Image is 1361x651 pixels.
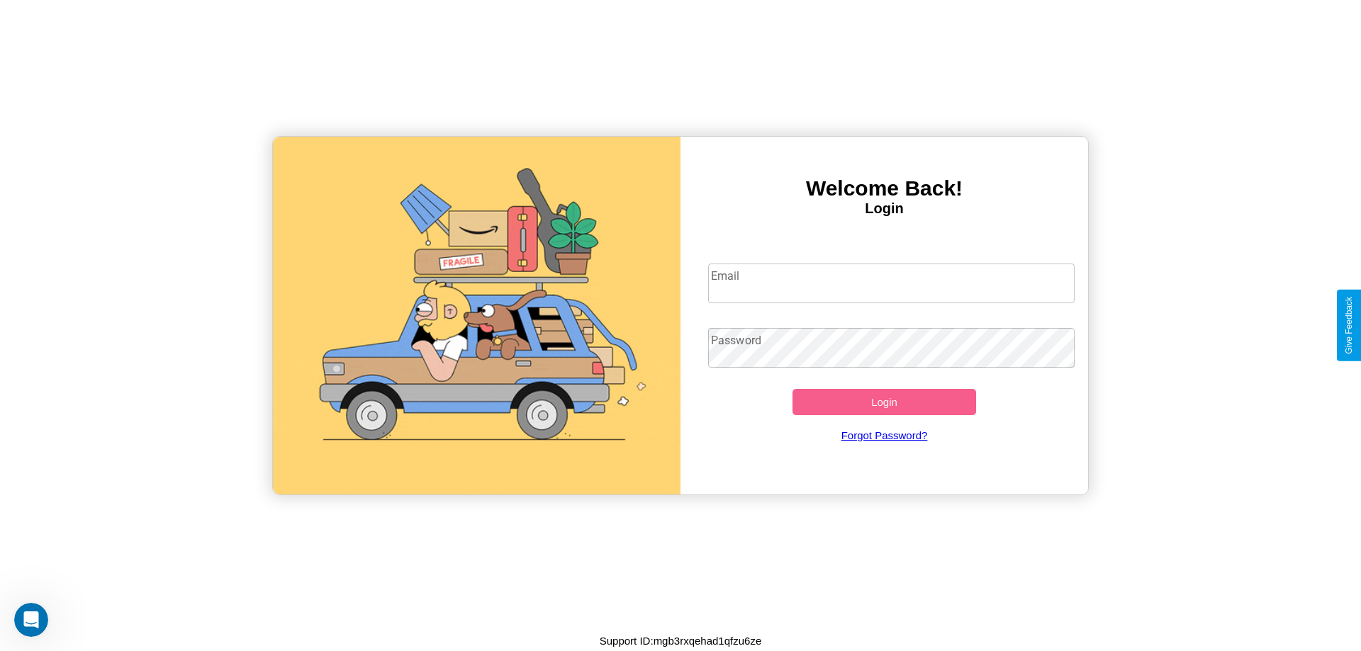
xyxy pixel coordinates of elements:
h3: Welcome Back! [680,176,1088,200]
p: Support ID: mgb3rxqehad1qfzu6ze [600,631,761,650]
div: Give Feedback [1344,297,1354,354]
a: Forgot Password? [701,415,1068,455]
img: gif [273,137,680,494]
button: Login [792,389,976,415]
iframe: Intercom live chat [14,603,48,637]
h4: Login [680,200,1088,217]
